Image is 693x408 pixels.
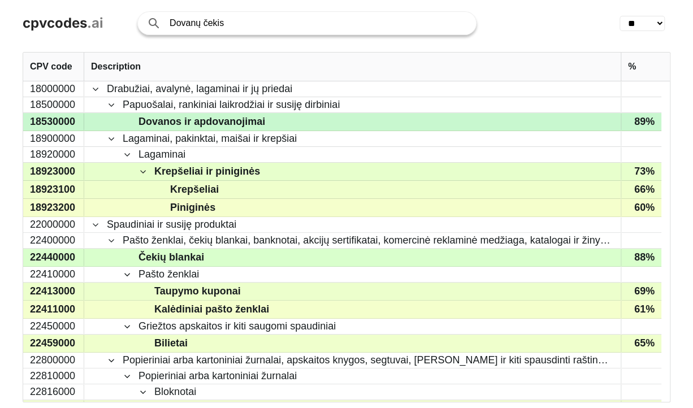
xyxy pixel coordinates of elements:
[138,319,336,333] span: Griežtos apskaitos ir kiti saugomi spaudiniai
[23,97,84,112] div: 18500000
[107,82,292,96] span: Drabužiai, avalynė, lagaminai ir jų priedai
[170,181,219,198] span: Krepšeliai
[23,301,84,318] div: 22411000
[138,249,204,266] span: Čekių blankai
[23,217,84,232] div: 22000000
[123,132,297,146] span: Lagaminai, pakinktai, maišai ir krepšiai
[170,199,215,216] span: Piniginės
[23,113,84,131] div: 18530000
[23,335,84,352] div: 22459000
[138,147,185,162] span: Lagaminai
[621,335,661,352] div: 65%
[23,319,84,334] div: 22450000
[170,12,465,34] input: Search products or services...
[23,15,103,32] a: cpvcodes.ai
[123,353,612,367] span: Popieriniai arba kartoniniai žurnalai, apskaitos knygos, segtuvai, [PERSON_NAME] ir kiti spausdin...
[621,283,661,300] div: 69%
[23,353,84,368] div: 22800000
[87,15,103,31] span: .ai
[23,199,84,216] div: 18923200
[23,81,84,97] div: 18000000
[23,233,84,248] div: 22400000
[154,283,241,300] span: Taupymo kuponai
[138,369,297,383] span: Popieriniai arba kartoniniai žurnalai
[621,113,661,131] div: 89%
[123,98,340,112] span: Papuošalai, rankiniai laikrodžiai ir susiję dirbiniai
[138,267,199,281] span: Pašto ženklai
[154,385,196,399] span: Bloknotai
[23,384,84,400] div: 22816000
[154,335,188,351] span: Bilietai
[621,249,661,266] div: 88%
[154,163,260,180] span: Krepšeliai ir piniginės
[23,267,84,282] div: 22410000
[621,199,661,216] div: 60%
[123,233,612,248] span: Pašto ženklai, čekių blankai, banknotai, akcijų sertifikatai, komercinė reklaminė medžiaga, katal...
[107,218,236,232] span: Spaudiniai ir susiję produktai
[23,163,84,180] div: 18923000
[30,62,72,72] span: CPV code
[628,62,636,72] span: %
[621,301,661,318] div: 61%
[154,301,269,318] span: Kalėdiniai pašto ženklai
[91,62,141,72] span: Description
[23,131,84,146] div: 18900000
[621,181,661,198] div: 66%
[23,368,84,384] div: 22810000
[23,283,84,300] div: 22413000
[621,163,661,180] div: 73%
[23,181,84,198] div: 18923100
[23,15,87,31] span: cpvcodes
[138,114,265,130] span: Dovanos ir apdovanojimai
[23,249,84,266] div: 22440000
[23,147,84,162] div: 18920000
